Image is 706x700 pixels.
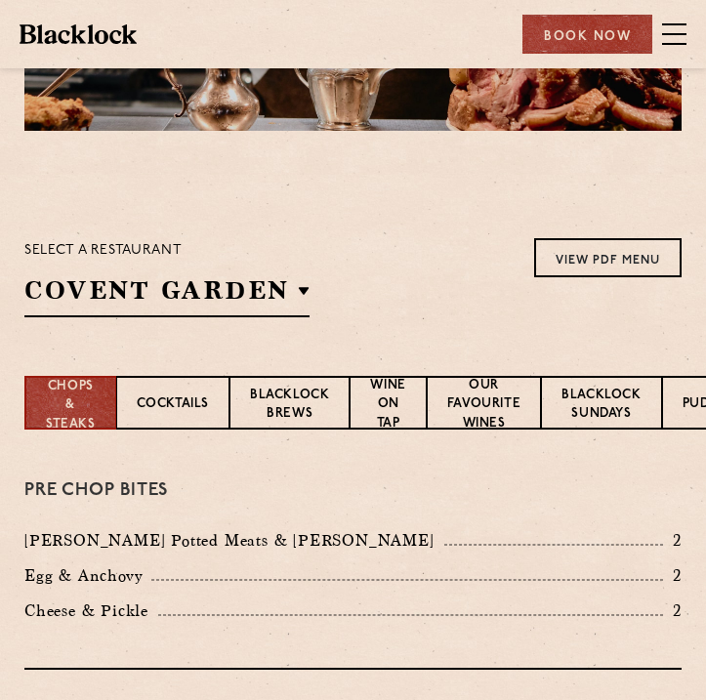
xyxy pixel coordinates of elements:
[137,394,209,416] p: Cocktails
[24,238,310,264] p: Select a restaurant
[447,376,520,435] p: Our favourite wines
[663,528,682,554] p: 2
[370,376,405,435] p: Wine on Tap
[24,273,310,317] h2: Covent Garden
[522,15,652,54] div: Book Now
[46,377,96,434] p: Chops & Steaks
[24,478,682,504] h3: Pre Chop Bites
[24,602,158,620] p: Cheese & Pickle
[24,567,151,585] p: Egg & Anchovy
[663,598,682,624] p: 2
[534,238,682,277] a: View PDF Menu
[24,532,444,550] p: [PERSON_NAME] Potted Meats & [PERSON_NAME]
[20,24,137,44] img: BL_Textured_Logo-footer-cropped.svg
[663,563,682,589] p: 2
[561,386,641,426] p: Blacklock Sundays
[250,386,329,426] p: Blacklock Brews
